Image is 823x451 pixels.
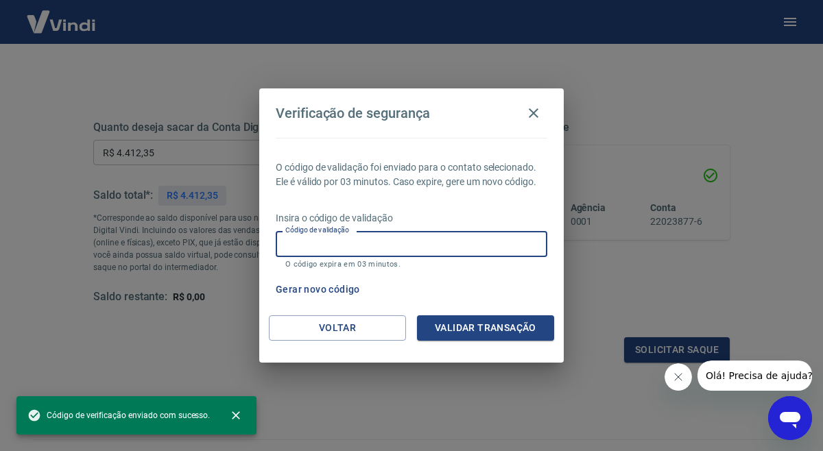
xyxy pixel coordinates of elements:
iframe: Mensagem da empresa [697,361,812,391]
iframe: Botão para abrir a janela de mensagens [768,396,812,440]
span: Olá! Precisa de ajuda? [8,10,115,21]
p: O código de validação foi enviado para o contato selecionado. Ele é válido por 03 minutos. Caso e... [276,160,547,189]
label: Código de validação [285,225,349,235]
button: Voltar [269,315,406,341]
iframe: Fechar mensagem [665,363,692,391]
button: Validar transação [417,315,554,341]
span: Código de verificação enviado com sucesso. [27,409,210,422]
p: Insira o código de validação [276,211,547,225]
button: Gerar novo código [270,277,366,302]
p: O código expira em 03 minutos. [285,260,538,269]
button: close [221,400,251,430]
h4: Verificação de segurança [276,105,430,121]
